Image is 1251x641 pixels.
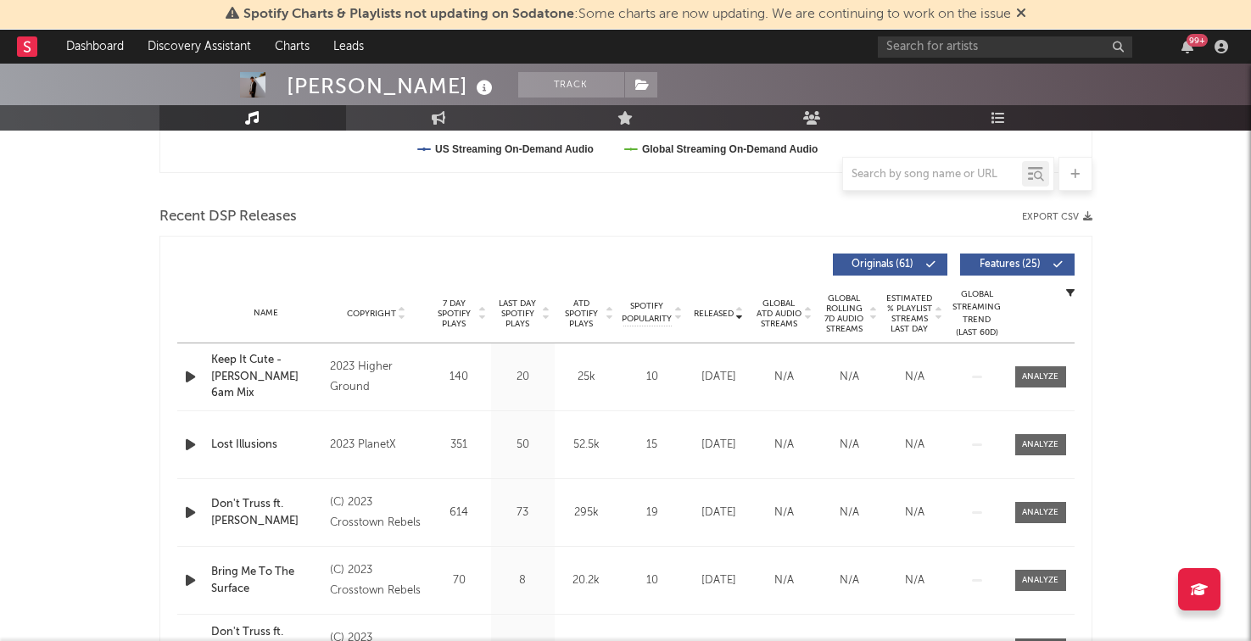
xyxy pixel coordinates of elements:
button: Originals(61) [833,254,947,276]
span: Copyright [347,309,396,319]
span: Features ( 25 ) [971,259,1049,270]
text: Global Streaming On-Demand Audio [641,143,818,155]
div: N/A [756,572,813,589]
a: Leads [321,30,376,64]
div: 50 [495,437,550,454]
span: Originals ( 61 ) [844,259,922,270]
span: Released [694,309,734,319]
div: N/A [756,437,813,454]
span: Estimated % Playlist Streams Last Day [886,293,933,334]
span: Global ATD Audio Streams [756,298,802,329]
div: N/A [821,572,878,589]
div: N/A [886,572,943,589]
a: Lost Illusions [211,437,322,454]
div: 73 [495,504,550,521]
div: 295k [559,504,614,521]
button: Export CSV [1022,212,1092,222]
input: Search for artists [878,36,1132,58]
button: Features(25) [960,254,1075,276]
div: (C) 2023 Crosstown Rebels [330,493,422,533]
text: US Streaming On-Demand Audio [435,143,594,155]
div: [DATE] [690,369,747,386]
button: 99+ [1181,40,1193,53]
input: Search by song name or URL [843,168,1022,181]
div: Name [211,307,322,320]
span: ATD Spotify Plays [559,298,604,329]
div: Global Streaming Trend (Last 60D) [952,288,1002,339]
div: (C) 2023 Crosstown Rebels [330,560,422,601]
span: Last Day Spotify Plays [495,298,540,329]
div: 20.2k [559,572,614,589]
div: N/A [756,369,813,386]
div: N/A [886,369,943,386]
div: N/A [821,437,878,454]
span: Recent DSP Releases [159,207,297,227]
a: Bring Me To The Surface [211,564,322,597]
span: 7 Day Spotify Plays [432,298,477,329]
div: 351 [432,437,487,454]
a: Discovery Assistant [136,30,263,64]
div: 10 [623,369,682,386]
div: 20 [495,369,550,386]
span: Global Rolling 7D Audio Streams [821,293,868,334]
div: N/A [886,437,943,454]
a: Dashboard [54,30,136,64]
div: N/A [886,504,943,521]
div: 99 + [1187,34,1208,47]
div: 2023 PlanetX [330,435,422,455]
div: 10 [623,572,682,589]
div: N/A [821,504,878,521]
div: 140 [432,369,487,386]
div: N/A [756,504,813,521]
a: Keep It Cute - [PERSON_NAME] 6am Mix [211,352,322,402]
div: 52.5k [559,437,614,454]
div: 25k [559,369,614,386]
div: 19 [623,504,682,521]
span: Spotify Popularity [622,300,672,326]
div: 70 [432,572,487,589]
div: 15 [623,437,682,454]
div: [PERSON_NAME] [287,72,497,100]
a: Don't Truss ft. [PERSON_NAME] [211,496,322,529]
div: [DATE] [690,572,747,589]
div: N/A [821,369,878,386]
button: Track [518,72,624,98]
div: [DATE] [690,437,747,454]
span: : Some charts are now updating. We are continuing to work on the issue [243,8,1011,21]
div: 614 [432,504,487,521]
span: Spotify Charts & Playlists not updating on Sodatone [243,8,574,21]
div: [DATE] [690,504,747,521]
a: Charts [263,30,321,64]
div: 2023 Higher Ground [330,357,422,398]
div: 8 [495,572,550,589]
span: Dismiss [1016,8,1026,21]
